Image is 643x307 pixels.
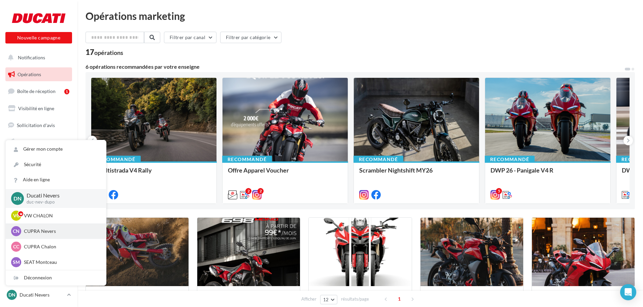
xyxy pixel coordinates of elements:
[20,291,64,298] p: Ducati Nevers
[6,157,106,172] a: Sécurité
[17,122,55,128] span: Sollicitation d'avis
[97,167,211,180] div: Multistrada V4 Rally
[6,172,106,187] a: Aide en ligne
[13,212,20,219] span: VC
[359,167,474,180] div: Scrambler Nightshift MY26
[18,105,54,111] span: Visibilité en ligne
[220,32,281,43] button: Filtrer par catégorie
[258,188,264,194] div: 2
[17,88,56,94] span: Boîte de réception
[4,185,73,199] a: Calendrier
[4,152,73,166] a: Contacts
[496,188,502,194] div: 5
[18,55,45,60] span: Notifications
[13,243,19,250] span: CC
[4,135,73,149] a: Campagnes
[24,228,98,235] p: CUPRA Nevers
[64,89,69,94] div: 1
[24,259,98,266] p: SEAT Montceau
[353,156,403,163] div: Recommandé
[4,118,73,132] a: Sollicitation d'avis
[4,101,73,116] a: Visibilité en ligne
[164,32,216,43] button: Filtrer par canal
[485,156,535,163] div: Recommandé
[86,64,624,69] div: 6 opérations recommandées par votre enseigne
[13,194,22,202] span: DN
[91,156,141,163] div: Recommandé
[13,259,20,266] span: SM
[4,168,73,183] a: Médiathèque
[228,167,342,180] div: Offre Apparel Voucher
[5,288,72,301] a: DN Ducati Nevers
[86,49,123,56] div: 17
[18,71,41,77] span: Opérations
[245,188,251,194] div: 2
[6,270,106,285] div: Déconnexion
[86,11,635,21] div: Opérations marketing
[17,139,41,145] span: Campagnes
[5,32,72,43] button: Nouvelle campagne
[301,296,316,302] span: Afficher
[4,51,71,65] button: Notifications
[24,212,98,219] p: VW CHALON
[6,142,106,157] a: Gérer mon compte
[94,50,123,56] div: opérations
[490,167,605,180] div: DWP 26 - Panigale V4 R
[27,192,95,199] p: Ducati Nevers
[4,67,73,82] a: Opérations
[222,156,272,163] div: Recommandé
[27,199,95,205] p: duc-nev-dupo
[323,297,329,302] span: 12
[341,296,369,302] span: résultats/page
[394,294,405,304] span: 1
[24,243,98,250] p: CUPRA Chalon
[320,295,337,304] button: 12
[4,84,73,98] a: Boîte de réception1
[620,284,636,300] div: Open Intercom Messenger
[13,228,20,235] span: CN
[8,291,15,298] span: DN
